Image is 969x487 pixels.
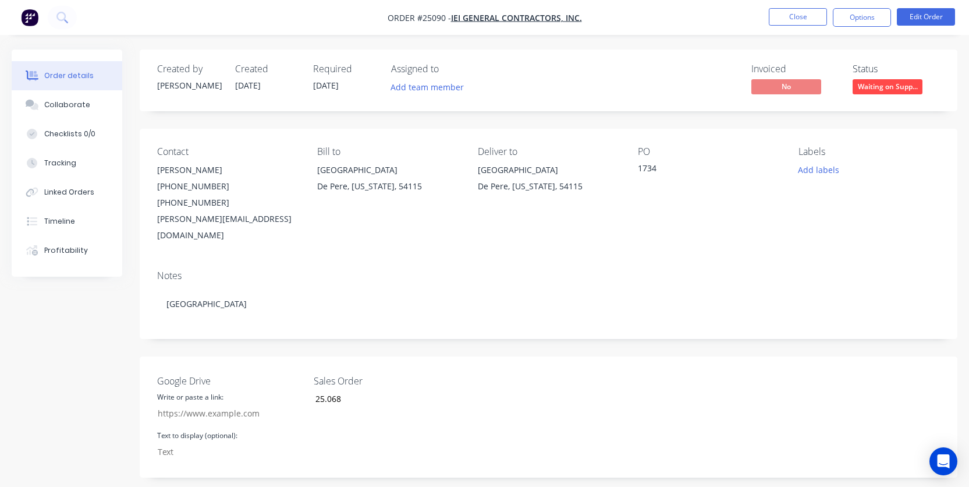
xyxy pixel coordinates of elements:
[12,236,122,265] button: Profitability
[317,162,459,199] div: [GEOGRAPHIC_DATA]De Pere, [US_STATE], 54115
[157,430,237,441] label: Text to display (optional):
[12,149,122,178] button: Tracking
[157,146,299,157] div: Contact
[12,178,122,207] button: Linked Orders
[317,162,459,178] div: [GEOGRAPHIC_DATA]
[235,63,299,75] div: Created
[638,162,779,178] div: 1734
[157,162,299,178] div: [PERSON_NAME]
[317,146,459,157] div: Bill to
[313,63,377,75] div: Required
[157,286,940,322] div: [GEOGRAPHIC_DATA]
[44,70,94,81] div: Order details
[21,9,38,26] img: Factory
[12,119,122,149] button: Checklists 0/0
[391,79,470,95] button: Add team member
[314,374,459,388] label: Sales Order
[313,80,339,91] span: [DATE]
[751,79,821,94] span: No
[853,79,922,97] button: Waiting on Supp...
[478,162,619,199] div: [GEOGRAPHIC_DATA]De Pere, [US_STATE], 54115
[833,8,891,27] button: Options
[151,404,290,422] input: https://www.example.com
[853,63,940,75] div: Status
[929,447,957,475] div: Open Intercom Messenger
[12,207,122,236] button: Timeline
[157,392,223,403] label: Write or paste a link:
[638,146,779,157] div: PO
[157,162,299,243] div: [PERSON_NAME][PHONE_NUMBER][PHONE_NUMBER][PERSON_NAME][EMAIL_ADDRESS][DOMAIN_NAME]
[235,80,261,91] span: [DATE]
[44,158,76,168] div: Tracking
[44,245,88,256] div: Profitability
[388,12,451,23] span: Order #25090 -
[157,181,229,192] gu-sc-dial: Click to Connect 9203372111
[306,390,459,408] input: Enter number...
[478,146,619,157] div: Deliver to
[317,178,459,195] div: De Pere, [US_STATE], 54115
[853,79,922,94] span: Waiting on Supp...
[157,79,221,91] div: [PERSON_NAME]
[385,79,470,95] button: Add team member
[157,374,303,388] label: Google Drive
[44,187,94,197] div: Linked Orders
[44,129,95,139] div: Checklists 0/0
[451,12,582,23] a: IEI General Contractors, Inc.
[12,61,122,90] button: Order details
[391,63,507,75] div: Assigned to
[157,211,299,243] div: [PERSON_NAME][EMAIL_ADDRESS][DOMAIN_NAME]
[798,146,940,157] div: Labels
[478,162,619,178] div: [GEOGRAPHIC_DATA]
[478,178,619,195] div: De Pere, [US_STATE], 54115
[12,90,122,119] button: Collaborate
[157,63,221,75] div: Created by
[769,8,827,26] button: Close
[157,270,940,281] div: Notes
[151,443,290,460] input: Text
[157,197,229,208] gu-sc-dial: Click to Connect 9206150283
[791,162,845,178] button: Add labels
[751,63,839,75] div: Invoiced
[44,100,90,110] div: Collaborate
[897,8,955,26] button: Edit Order
[44,216,75,227] div: Timeline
